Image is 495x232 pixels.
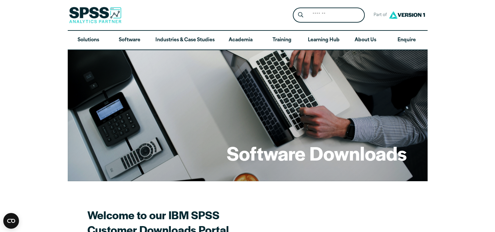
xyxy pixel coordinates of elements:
form: Site Header Search Form [293,8,365,23]
a: Enquire [386,31,427,50]
nav: Desktop version of site main menu [68,31,428,50]
a: Solutions [68,31,109,50]
svg: Search magnifying glass icon [298,12,303,18]
a: Industries & Case Studies [150,31,220,50]
button: Search magnifying glass icon [294,9,307,21]
a: Training [261,31,302,50]
a: Software [109,31,150,50]
img: Version1 Logo [387,9,427,21]
button: Open CMP widget [3,213,19,229]
img: SPSS Analytics Partner [69,7,121,23]
a: About Us [345,31,386,50]
h1: Software Downloads [227,140,407,166]
a: Academia [220,31,261,50]
span: Part of [370,10,387,20]
a: Learning Hub [303,31,345,50]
